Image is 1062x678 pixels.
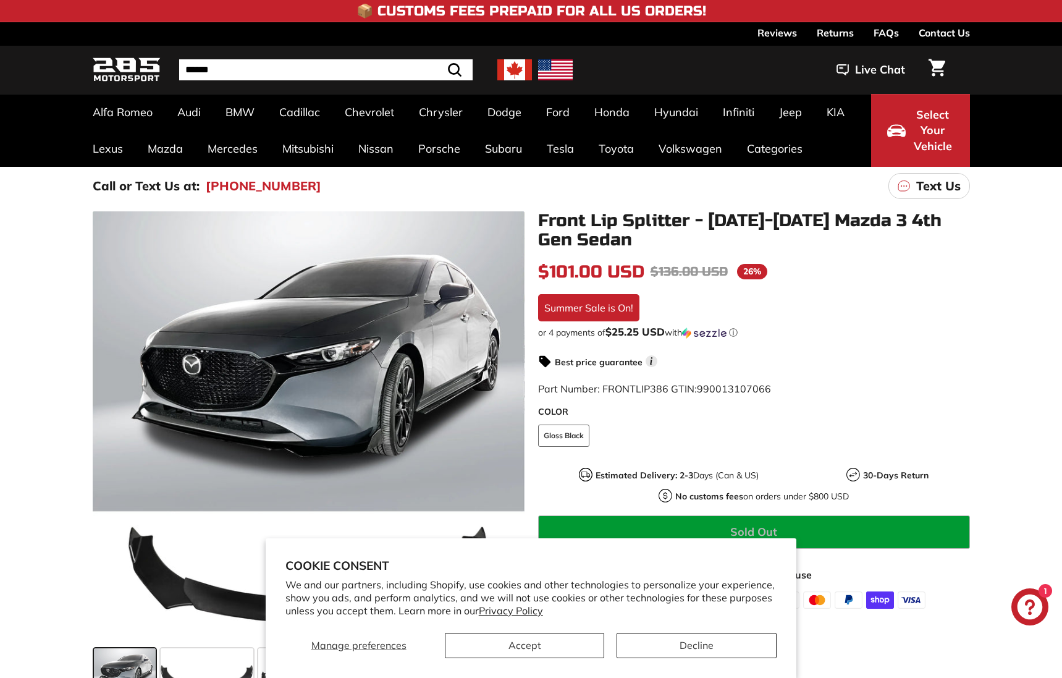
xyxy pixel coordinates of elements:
[80,130,135,167] a: Lexus
[898,591,925,609] img: visa
[135,130,195,167] a: Mazda
[285,558,777,573] h2: Cookie consent
[356,4,706,19] h4: 📦 Customs Fees Prepaid for All US Orders!
[912,107,954,155] span: Select Your Vehicle
[871,94,970,167] button: Select Your Vehicle
[479,604,543,617] a: Privacy Policy
[538,261,644,282] span: $101.00 USD
[646,130,735,167] a: Volkswagen
[697,383,771,395] span: 990013107066
[642,94,710,130] a: Hyundai
[646,355,657,367] span: i
[596,470,693,481] strong: Estimated Delivery: 2-3
[80,94,165,130] a: Alfa Romeo
[406,130,473,167] a: Porsche
[538,294,639,321] div: Summer Sale is On!
[803,591,831,609] img: master
[311,639,407,651] span: Manage preferences
[538,211,970,250] h1: Front Lip Splitter - [DATE]-[DATE] Mazda 3 4th Gen Sedan
[817,22,854,43] a: Returns
[473,130,534,167] a: Subaru
[538,326,970,339] div: or 4 payments of$25.25 USDwithSezzle Click to learn more about Sezzle
[445,633,605,658] button: Accept
[165,94,213,130] a: Audi
[682,328,727,339] img: Sezzle
[835,591,862,609] img: paypal
[475,94,534,130] a: Dodge
[767,94,814,130] a: Jeep
[921,49,953,91] a: Cart
[555,357,643,368] strong: Best price guarantee
[93,177,200,195] p: Call or Text Us at:
[675,491,743,502] strong: No customs fees
[919,22,970,43] a: Contact Us
[855,62,905,78] span: Live Chat
[735,130,815,167] a: Categories
[534,94,582,130] a: Ford
[757,22,797,43] a: Reviews
[605,325,665,338] span: $25.25 USD
[730,525,777,539] span: Sold Out
[332,94,407,130] a: Chevrolet
[195,130,270,167] a: Mercedes
[538,515,970,549] button: Sold Out
[814,94,857,130] a: KIA
[270,130,346,167] a: Mitsubishi
[179,59,473,80] input: Search
[866,591,894,609] img: shopify_pay
[617,633,777,658] button: Decline
[651,264,728,279] span: $136.00 USD
[285,633,432,658] button: Manage preferences
[916,177,961,195] p: Text Us
[285,578,777,617] p: We and our partners, including Shopify, use cookies and other technologies to personalize your ex...
[538,326,970,339] div: or 4 payments of with
[863,470,929,481] strong: 30-Days Return
[675,490,849,503] p: on orders under $800 USD
[820,54,921,85] button: Live Chat
[737,264,767,279] span: 26%
[874,22,899,43] a: FAQs
[1008,588,1052,629] inbox-online-store-chat: Shopify online store chat
[206,177,321,195] a: [PHONE_NUMBER]
[534,130,586,167] a: Tesla
[213,94,267,130] a: BMW
[407,94,475,130] a: Chrysler
[710,94,767,130] a: Infiniti
[596,469,759,482] p: Days (Can & US)
[346,130,406,167] a: Nissan
[538,383,771,395] span: Part Number: FRONTLIP386 GTIN:
[888,173,970,199] a: Text Us
[538,405,970,418] label: COLOR
[586,130,646,167] a: Toyota
[582,94,642,130] a: Honda
[267,94,332,130] a: Cadillac
[93,56,161,85] img: Logo_285_Motorsport_areodynamics_components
